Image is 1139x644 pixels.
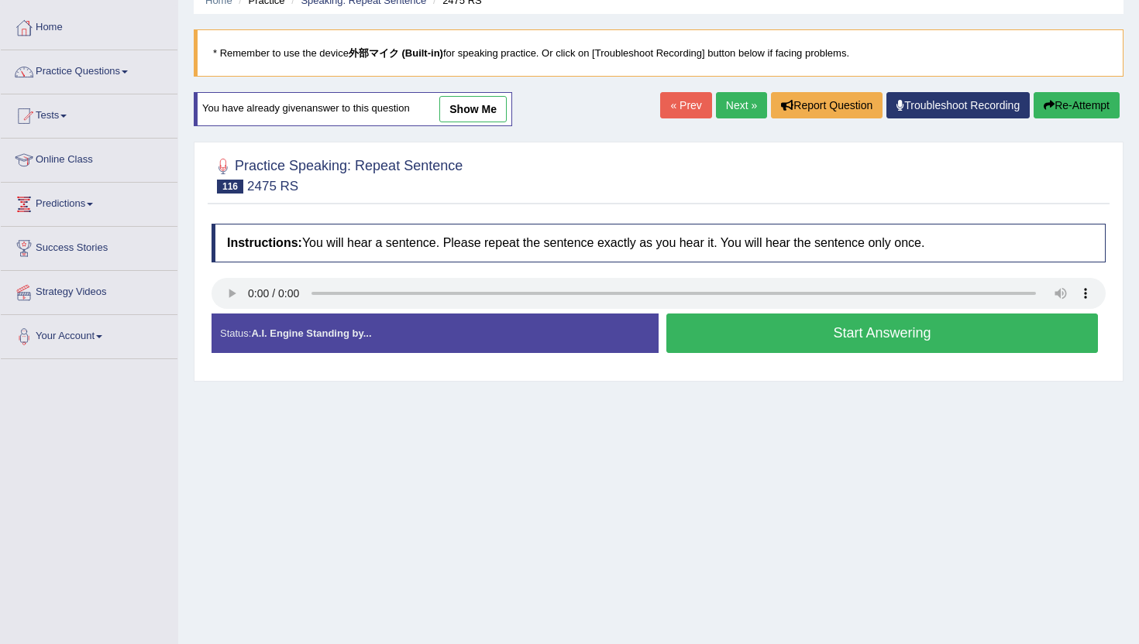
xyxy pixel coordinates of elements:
a: Your Account [1,315,177,354]
blockquote: * Remember to use the device for speaking practice. Or click on [Troubleshoot Recording] button b... [194,29,1124,77]
strong: A.I. Engine Standing by... [251,327,371,339]
a: show me [439,96,507,122]
a: Predictions [1,183,177,221]
a: Online Class [1,139,177,177]
a: Practice Questions [1,50,177,89]
button: Start Answering [666,313,1098,353]
button: Report Question [771,92,883,118]
div: Status: [212,313,659,353]
a: Strategy Videos [1,271,177,310]
a: « Prev [660,92,711,118]
b: Instructions: [227,236,302,249]
b: 外部マイク (Built-in) [349,47,443,59]
a: Success Stories [1,227,177,265]
button: Re-Attempt [1034,92,1120,118]
h2: Practice Speaking: Repeat Sentence [212,155,463,194]
a: Tests [1,94,177,133]
small: 2475 RS [247,179,298,194]
a: Troubleshoot Recording [886,92,1030,118]
a: Home [1,6,177,45]
div: You have already given answer to this question [194,92,512,126]
h4: You will hear a sentence. Please repeat the sentence exactly as you hear it. You will hear the se... [212,224,1106,262]
span: 116 [217,180,243,194]
a: Next » [716,92,767,118]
